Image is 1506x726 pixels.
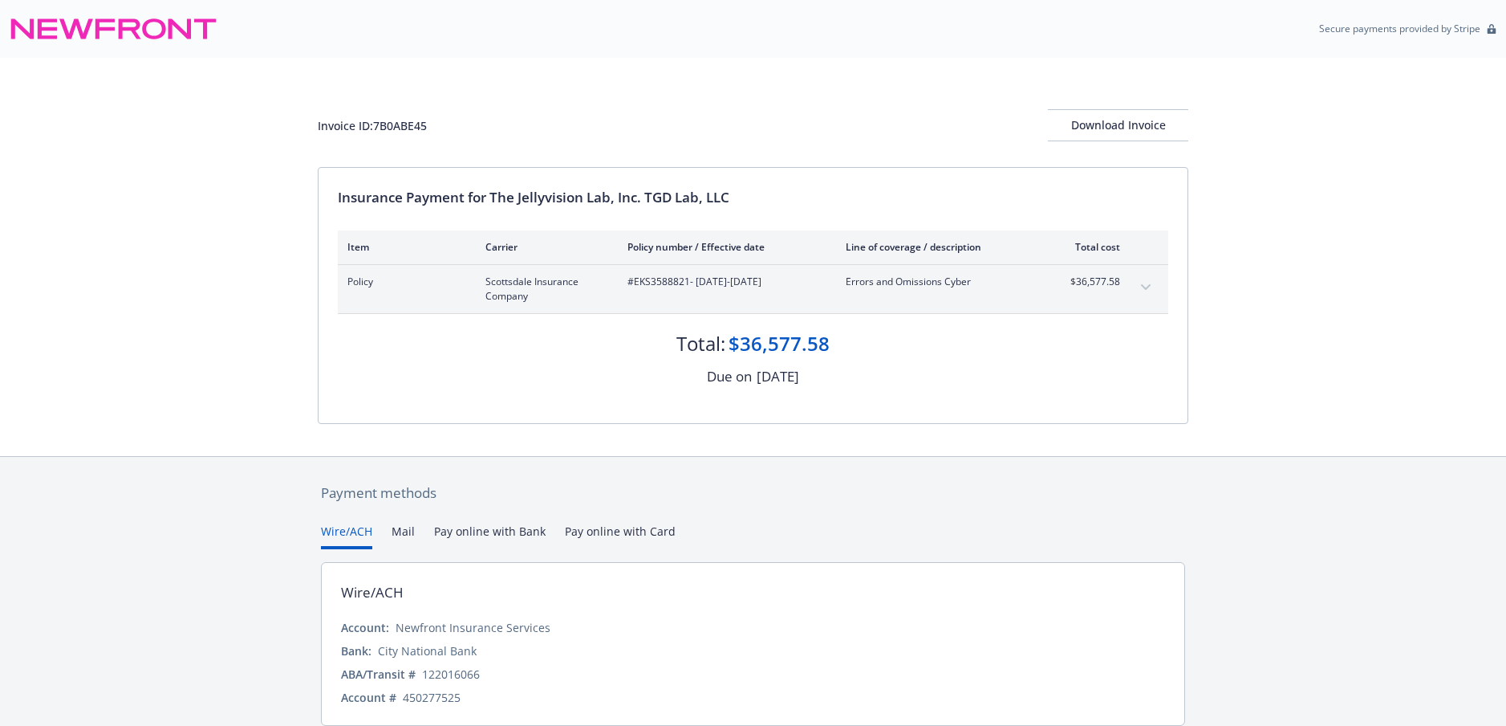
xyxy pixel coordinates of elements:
span: Errors and Omissions Cyber [846,275,1034,289]
div: Invoice ID: 7B0ABE45 [318,117,427,134]
div: $36,577.58 [729,330,830,357]
div: City National Bank [378,642,477,659]
div: [DATE] [757,366,799,387]
button: expand content [1133,275,1159,300]
div: Total: [676,330,725,357]
div: Carrier [485,240,602,254]
span: Scottsdale Insurance Company [485,275,602,304]
div: Account: [341,619,389,636]
button: Pay online with Bank [434,523,546,549]
div: 122016066 [422,666,480,683]
div: Due on [707,366,752,387]
div: Newfront Insurance Services [396,619,550,636]
div: Total cost [1060,240,1120,254]
div: Item [347,240,460,254]
div: Wire/ACH [341,582,404,603]
div: Bank: [341,642,371,659]
button: Wire/ACH [321,523,372,549]
div: Insurance Payment for The Jellyvision Lab, Inc. TGD Lab, LLC [338,187,1168,208]
div: PolicyScottsdale Insurance Company#EKS3588821- [DATE]-[DATE]Errors and Omissions Cyber$36,577.58e... [338,265,1168,313]
span: #EKS3588821 - [DATE]-[DATE] [627,275,820,289]
button: Download Invoice [1048,109,1188,141]
div: Account # [341,689,396,706]
div: Payment methods [321,483,1185,504]
div: Line of coverage / description [846,240,1034,254]
span: $36,577.58 [1060,275,1120,289]
div: Download Invoice [1048,110,1188,141]
p: Secure payments provided by Stripe [1319,22,1480,35]
div: Policy number / Effective date [627,240,820,254]
div: 450277525 [403,689,461,706]
span: Policy [347,275,460,289]
button: Mail [392,523,415,549]
div: ABA/Transit # [341,666,416,683]
button: Pay online with Card [565,523,676,549]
